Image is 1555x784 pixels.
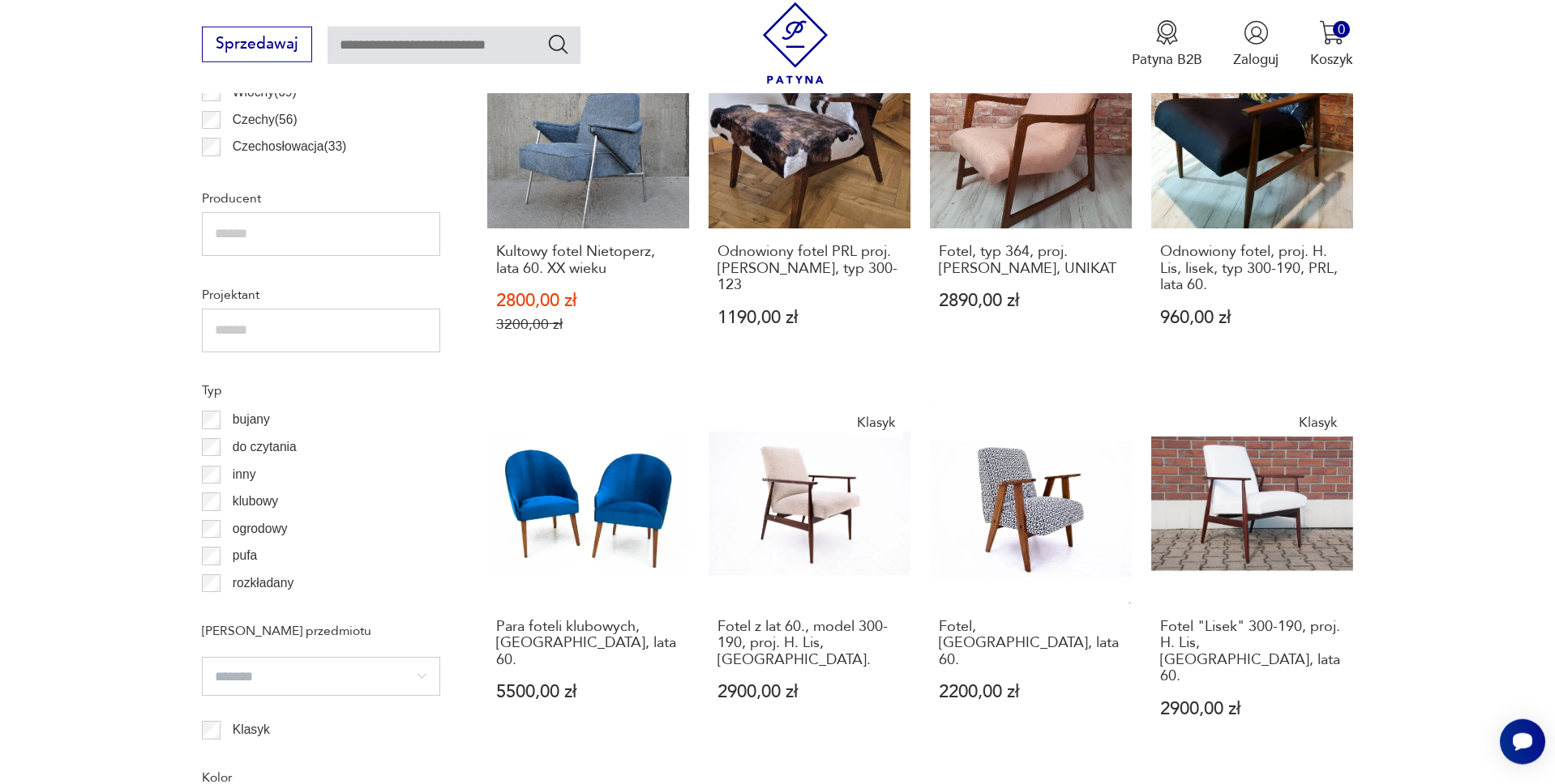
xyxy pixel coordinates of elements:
[1244,20,1269,45] img: Ikonka użytkownika
[233,164,309,185] p: Norwegia ( 26 )
[939,684,1123,701] p: 2200,00 zł
[1160,309,1344,326] p: 960,00 zł
[718,244,902,293] h3: Odnowiony fotel PRL proj. [PERSON_NAME], typ 300-123
[202,39,311,52] a: Sprzedawaj
[233,109,298,130] p: Czechy ( 56 )
[1151,402,1353,756] a: KlasykFotel "Lisek" 300-190, proj. H. Lis, Polska, lata 60.Fotel "Lisek" 300-190, proj. H. Lis, [...
[202,188,440,209] p: Producent
[233,545,257,566] p: pufa
[233,409,270,430] p: bujany
[1151,27,1353,370] a: Odnowiony fotel, proj. H. Lis, lisek, typ 300-190, PRL, lata 60.Odnowiony fotel, proj. H. Lis, li...
[939,619,1123,668] h3: Fotel, [GEOGRAPHIC_DATA], lata 60.
[939,244,1123,277] h3: Fotel, typ 364, proj. [PERSON_NAME], UNIKAT
[1160,701,1344,718] p: 2900,00 zł
[930,402,1132,756] a: Fotel, Polska, lata 60.Fotel, [GEOGRAPHIC_DATA], lata 60.2200,00 zł
[930,27,1132,370] a: KlasykFotel, typ 364, proj. Barbara Fenrych-Węcławska, UNIKATFotel, typ 364, proj. [PERSON_NAME],...
[1132,50,1202,69] p: Patyna B2B
[496,684,680,701] p: 5500,00 zł
[939,292,1123,309] p: 2890,00 zł
[233,437,297,458] p: do czytania
[487,402,689,756] a: Para foteli klubowych, Polska, lata 60.Para foteli klubowych, [GEOGRAPHIC_DATA], lata 60.5500,00 zł
[496,316,680,333] p: 3200,00 zł
[233,464,256,485] p: inny
[1319,20,1344,45] img: Ikona koszyka
[233,573,293,594] p: rozkładany
[718,684,902,701] p: 2900,00 zł
[1310,50,1353,69] p: Koszyk
[1233,50,1279,69] p: Zaloguj
[709,402,910,756] a: KlasykFotel z lat 60., model 300-190, proj. H. Lis, Polska.Fotel z lat 60., model 300-190, proj. ...
[755,2,837,84] img: Patyna - sklep z meblami i dekoracjami vintage
[1132,20,1202,69] a: Ikona medaluPatyna B2B
[496,244,680,277] h3: Kultowy fotel Nietoperz, lata 60. XX wieku
[496,292,680,309] p: 2800,00 zł
[1233,20,1279,69] button: Zaloguj
[546,32,570,56] button: Szukaj
[233,719,270,740] p: Klasyk
[1310,20,1353,69] button: 0Koszyk
[1160,619,1344,685] h3: Fotel "Lisek" 300-190, proj. H. Lis, [GEOGRAPHIC_DATA], lata 60.
[233,136,346,157] p: Czechosłowacja ( 33 )
[1333,21,1350,38] div: 0
[1160,244,1344,293] h3: Odnowiony fotel, proj. H. Lis, lisek, typ 300-190, PRL, lata 60.
[487,27,689,370] a: SaleKultowy fotel Nietoperz, lata 60. XX wiekuKultowy fotel Nietoperz, lata 60. XX wieku2800,00 z...
[1500,719,1545,765] iframe: Smartsupp widget button
[202,27,311,62] button: Sprzedawaj
[718,619,902,668] h3: Fotel z lat 60., model 300-190, proj. H. Lis, [GEOGRAPHIC_DATA].
[233,518,288,539] p: ogrodowy
[496,619,680,668] h3: Para foteli klubowych, [GEOGRAPHIC_DATA], lata 60.
[718,309,902,326] p: 1190,00 zł
[202,380,440,401] p: Typ
[709,27,910,370] a: Odnowiony fotel PRL proj. M. Puchała, typ 300-123Odnowiony fotel PRL proj. [PERSON_NAME], typ 300...
[233,491,278,512] p: klubowy
[1154,20,1180,45] img: Ikona medalu
[1132,20,1202,69] button: Patyna B2B
[202,620,440,641] p: [PERSON_NAME] przedmiotu
[202,284,440,305] p: Projektant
